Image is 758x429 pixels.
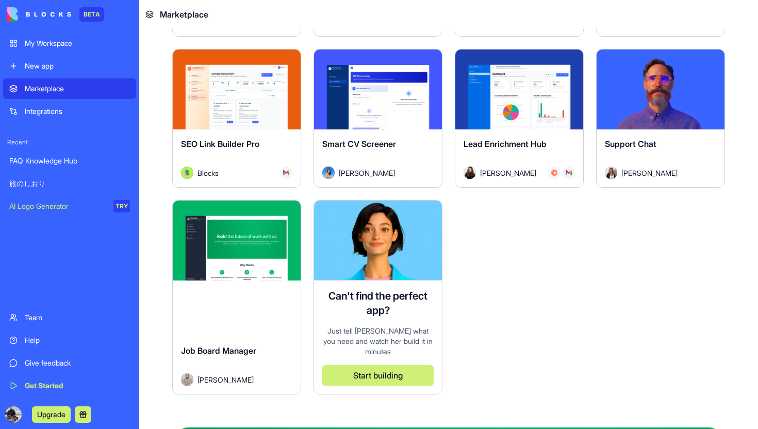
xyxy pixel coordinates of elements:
span: SEO Link Builder Pro [181,139,259,149]
div: Team [25,312,130,323]
button: Start building [322,365,434,386]
img: Hubspot_zz4hgj.svg [551,170,557,176]
span: Smart CV Screener [322,139,396,149]
span: Support Chat [605,139,656,149]
img: Gmail_trouth.svg [283,170,289,176]
div: Give feedback [25,358,130,368]
a: Ella AI assistantCan't find the perfect app?Just tell [PERSON_NAME] what you need and watch her b... [314,200,442,394]
div: My Workspace [25,38,130,48]
div: Just tell [PERSON_NAME] what you need and watch her build it in minutes [322,326,434,357]
a: Help [3,330,136,351]
a: New app [3,56,136,76]
div: AI Logo Generator [9,201,106,211]
a: 旅のしおり [3,173,136,194]
span: Lead Enrichment Hub [464,139,547,149]
span: Job Board Manager [181,345,256,356]
div: Integrations [25,106,130,117]
a: Smart CV ScreenerAvatar[PERSON_NAME] [314,49,442,188]
div: New app [25,61,130,71]
img: Avatar [464,167,476,179]
a: FAQ Knowledge Hub [3,151,136,171]
img: Avatar [322,167,335,179]
div: BETA [79,7,104,22]
a: SEO Link Builder ProAvatarBlocks [172,49,301,188]
a: Lead Enrichment HubAvatar[PERSON_NAME] [455,49,584,188]
span: [PERSON_NAME] [480,168,536,178]
a: Support ChatAvatar[PERSON_NAME] [596,49,725,188]
div: Marketplace [25,84,130,94]
div: TRY [113,200,130,212]
img: ACg8ocKGMkBLkrH11c4-oXBPE9IQBBkip7VEx0a_ybWmsqEma-7jDUKZ=s96-c [5,406,22,423]
img: Gmail_trouth.svg [566,170,572,176]
img: logo [7,7,71,22]
div: Help [25,335,130,345]
div: Get Started [25,381,130,391]
a: Job Board ManagerAvatar[PERSON_NAME] [172,200,301,394]
h4: Can't find the perfect app? [322,289,434,318]
img: Avatar [181,373,193,386]
span: Recent [3,138,136,146]
img: Avatar [605,167,617,179]
button: Upgrade [32,406,71,423]
span: [PERSON_NAME] [621,168,678,178]
a: Give feedback [3,353,136,373]
a: My Workspace [3,33,136,54]
span: Blocks [197,168,219,178]
a: Team [3,307,136,328]
a: Marketplace [3,78,136,99]
a: Integrations [3,101,136,122]
span: [PERSON_NAME] [197,374,254,385]
span: Marketplace [160,8,208,21]
a: Get Started [3,375,136,396]
div: 旅のしおり [9,178,130,189]
img: Ella AI assistant [314,201,442,280]
a: AI Logo GeneratorTRY [3,196,136,217]
div: FAQ Knowledge Hub [9,156,130,166]
span: [PERSON_NAME] [339,168,395,178]
img: Avatar [181,167,193,179]
a: Upgrade [32,409,71,419]
a: BETA [7,7,104,22]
